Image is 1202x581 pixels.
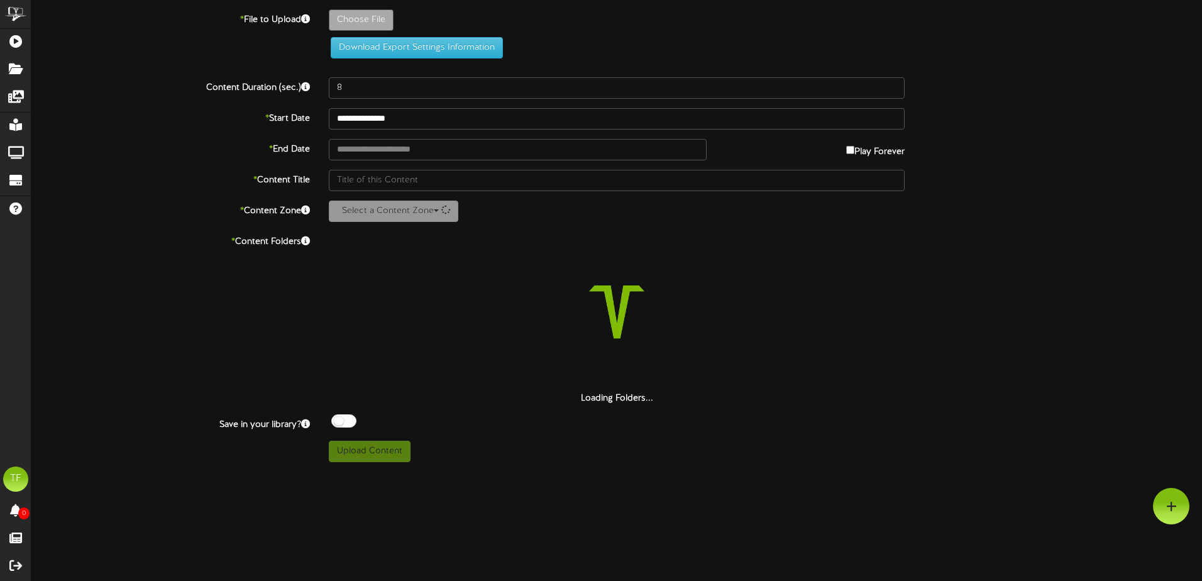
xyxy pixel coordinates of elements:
label: Content Zone [22,201,319,218]
span: 0 [18,507,30,519]
button: Download Export Settings Information [331,37,503,58]
strong: Loading Folders... [581,394,653,403]
input: Title of this Content [329,170,905,191]
label: Start Date [22,108,319,125]
label: Content Title [22,170,319,187]
div: TF [3,467,28,492]
button: Upload Content [329,441,411,462]
input: Play Forever [846,146,854,154]
button: Select a Content Zone [329,201,458,222]
img: loading-spinner-2.png [536,231,697,392]
label: File to Upload [22,9,319,26]
label: Play Forever [846,139,905,158]
a: Download Export Settings Information [324,43,503,52]
label: Content Duration (sec.) [22,77,319,94]
label: Content Folders [22,231,319,248]
label: End Date [22,139,319,156]
label: Save in your library? [22,414,319,431]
